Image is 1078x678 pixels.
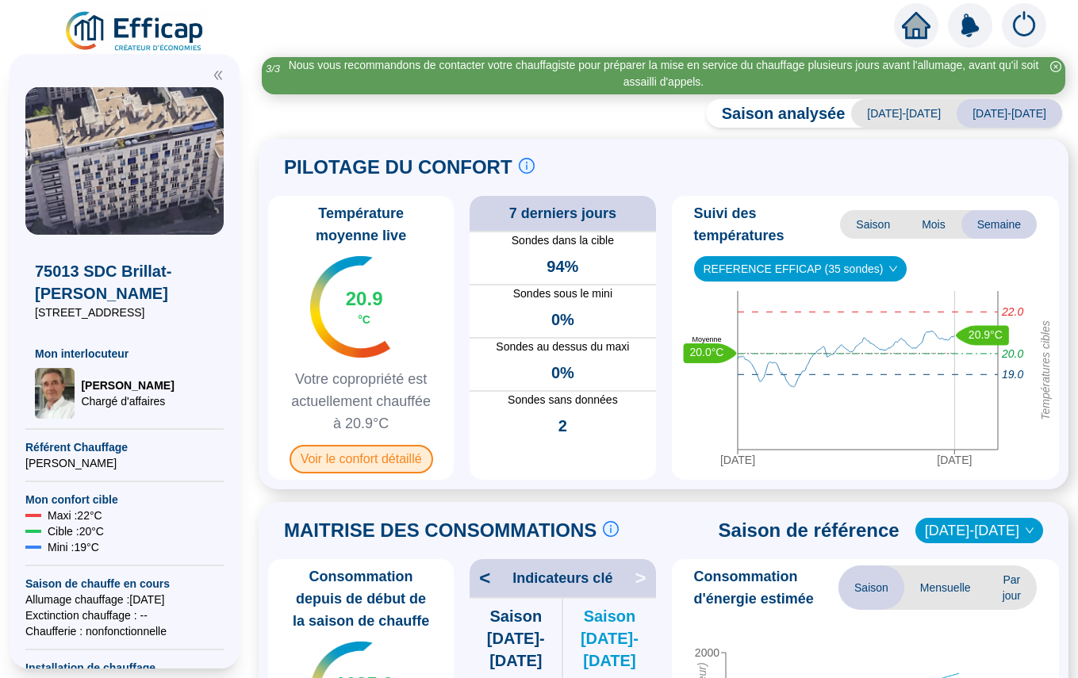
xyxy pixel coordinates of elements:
[48,508,102,523] span: Maxi : 22 °C
[719,454,754,466] tspan: [DATE]
[81,377,174,393] span: [PERSON_NAME]
[266,63,280,75] i: 3 / 3
[603,521,619,537] span: info-circle
[25,492,224,508] span: Mon confort cible
[48,523,104,539] span: Cible : 20 °C
[1002,3,1046,48] img: alerts
[35,305,214,320] span: [STREET_ADDRESS]
[968,328,1002,340] text: 20.9°C
[1001,305,1023,318] tspan: 22.0
[838,565,904,610] span: Saison
[551,308,574,331] span: 0%
[35,368,75,419] img: Chargé d'affaires
[689,346,723,358] text: 20.0°C
[63,10,207,54] img: efficap energie logo
[25,455,224,471] span: [PERSON_NAME]
[547,255,578,278] span: 94%
[274,202,447,247] span: Température moyenne live
[470,285,655,302] span: Sondes sous le mini
[512,567,612,589] span: Indicateurs clé
[925,519,1034,542] span: 2019-2020
[1025,526,1034,535] span: down
[888,264,898,274] span: down
[470,232,655,249] span: Sondes dans la cible
[906,210,961,239] span: Mois
[35,260,214,305] span: 75013 SDC Brillat-[PERSON_NAME]
[290,445,433,473] span: Voir le confort détaillé
[25,576,224,592] span: Saison de chauffe en cours
[358,312,370,328] span: °C
[509,202,616,224] span: 7 derniers jours
[470,565,490,591] span: <
[840,210,906,239] span: Saison
[706,102,846,124] span: Saison analysée
[470,339,655,355] span: Sondes au dessus du maxi
[287,57,1040,90] div: Nous vous recommandons de contacter votre chauffagiste pour préparer la mise en service du chauff...
[961,210,1037,239] span: Semaine
[284,518,597,543] span: MAITRISE DES CONSOMMATIONS
[904,565,987,610] span: Mensuelle
[694,565,839,610] span: Consommation d'énergie estimée
[519,158,535,174] span: info-circle
[284,155,512,180] span: PILOTAGE DU CONFORT
[563,605,655,672] span: Saison [DATE]-[DATE]
[310,256,390,358] img: indicateur températures
[1050,61,1061,72] span: close-circle
[1038,320,1051,420] tspan: Températures cibles
[692,335,721,343] text: Moyenne
[25,607,224,623] span: Exctinction chauffage : --
[470,392,655,408] span: Sondes sans données
[274,368,447,435] span: Votre copropriété est actuellement chauffée à 20.9°C
[470,605,562,672] span: Saison [DATE]-[DATE]
[635,565,655,591] span: >
[25,660,224,676] span: Installation de chauffage
[957,99,1062,128] span: [DATE]-[DATE]
[694,202,841,247] span: Suivi des températures
[1002,368,1023,381] tspan: 19.0
[25,623,224,639] span: Chaufferie : non fonctionnelle
[274,565,447,632] span: Consommation depuis de début de la saison de chauffe
[81,393,174,409] span: Chargé d'affaires
[25,592,224,607] span: Allumage chauffage : [DATE]
[558,415,567,437] span: 2
[346,286,383,312] span: 20.9
[48,539,99,555] span: Mini : 19 °C
[1001,347,1023,360] tspan: 20.0
[937,454,972,466] tspan: [DATE]
[902,11,930,40] span: home
[987,565,1037,610] span: Par jour
[704,257,898,281] span: REFERENCE EFFICAP (35 sondes)
[694,646,719,659] tspan: 2000
[551,362,574,384] span: 0%
[35,346,214,362] span: Mon interlocuteur
[851,99,957,128] span: [DATE]-[DATE]
[213,70,224,81] span: double-left
[719,518,900,543] span: Saison de référence
[25,439,224,455] span: Référent Chauffage
[948,3,992,48] img: alerts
